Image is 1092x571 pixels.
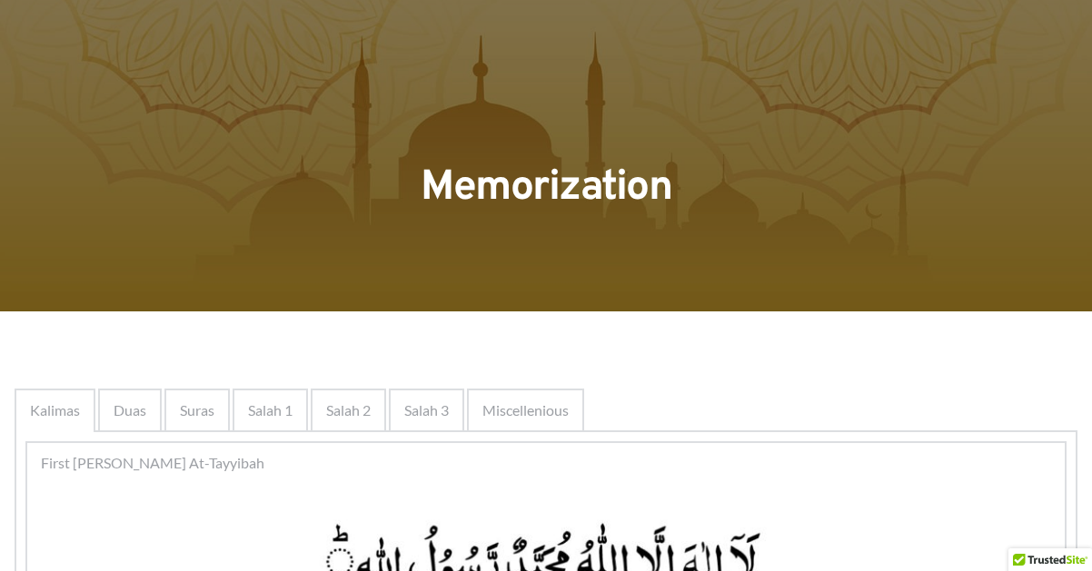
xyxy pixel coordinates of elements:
[326,399,371,421] span: Salah 2
[421,162,671,215] span: Memorization
[404,399,449,421] span: Salah 3
[180,399,214,421] span: Suras
[248,399,293,421] span: Salah 1
[30,399,80,421] span: Kalimas
[41,452,264,474] span: First [PERSON_NAME] At-Tayyibah
[482,399,569,421] span: Miscellenious
[114,399,146,421] span: Duas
